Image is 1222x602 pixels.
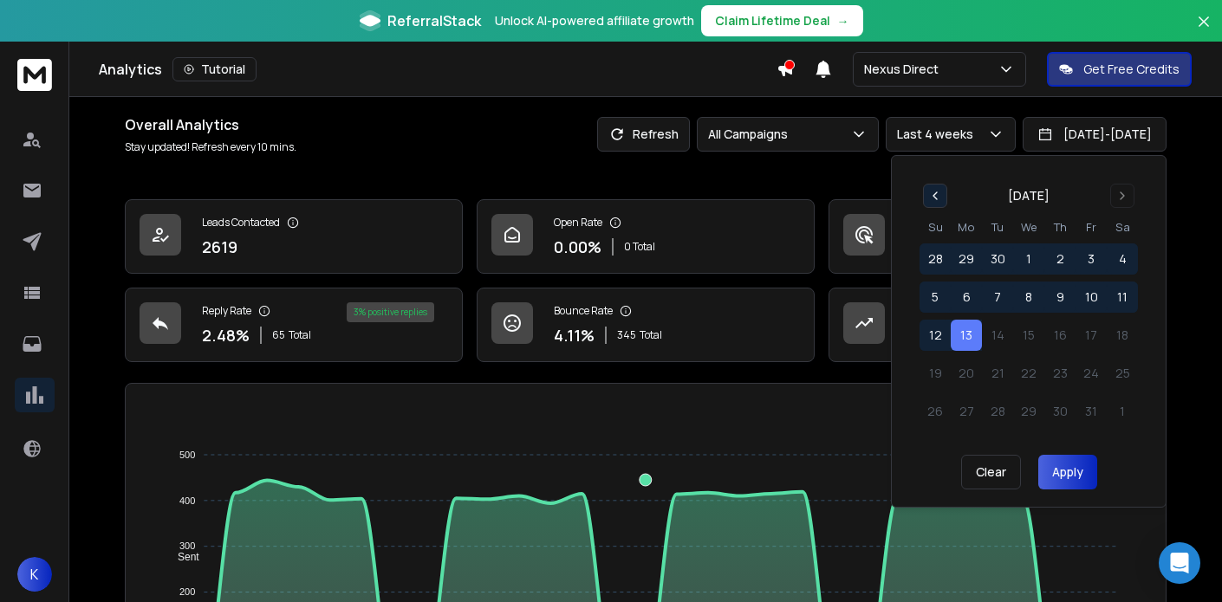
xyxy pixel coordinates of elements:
[477,288,815,362] a: Bounce Rate4.11%345Total
[554,304,613,318] p: Bounce Rate
[951,320,982,351] button: 13
[125,140,296,154] p: Stay updated! Refresh every 10 mins.
[920,218,951,236] th: Sunday
[1047,52,1192,87] button: Get Free Credits
[951,218,982,236] th: Monday
[495,12,694,29] p: Unlock AI-powered affiliate growth
[347,302,434,322] div: 3 % positive replies
[179,541,195,551] tspan: 300
[920,320,951,351] button: 12
[477,199,815,274] a: Open Rate0.00%0 Total
[708,126,795,143] p: All Campaigns
[554,323,595,347] p: 4.11 %
[829,199,1167,274] a: Click Rate0.00%0 Total
[1076,243,1107,275] button: 3
[99,57,777,81] div: Analytics
[837,12,849,29] span: →
[179,586,195,597] tspan: 200
[125,114,296,135] h1: Overall Analytics
[179,495,195,506] tspan: 400
[1008,187,1050,204] div: [DATE]
[1044,243,1076,275] button: 2
[272,328,285,342] span: 65
[961,455,1021,489] button: Clear
[202,323,250,347] p: 2.48 %
[1076,218,1107,236] th: Friday
[1193,10,1215,52] button: Close banner
[1013,282,1044,313] button: 8
[387,10,481,31] span: ReferralStack
[125,199,463,274] a: Leads Contacted2619
[920,243,951,275] button: 28
[179,450,195,460] tspan: 500
[640,328,662,342] span: Total
[897,126,980,143] p: Last 4 weeks
[597,117,690,152] button: Refresh
[172,57,257,81] button: Tutorial
[923,184,947,208] button: Go to previous month
[633,126,679,143] p: Refresh
[125,288,463,362] a: Reply Rate2.48%65Total3% positive replies
[701,5,863,36] button: Claim Lifetime Deal→
[982,282,1013,313] button: 7
[1023,117,1167,152] button: [DATE]-[DATE]
[1013,243,1044,275] button: 1
[617,328,636,342] span: 345
[554,235,601,259] p: 0.00 %
[1107,243,1138,275] button: 4
[1076,282,1107,313] button: 10
[554,216,602,230] p: Open Rate
[920,282,951,313] button: 5
[1044,282,1076,313] button: 9
[1107,282,1138,313] button: 11
[829,288,1167,362] a: Opportunities2$200
[1044,218,1076,236] th: Thursday
[1013,218,1044,236] th: Wednesday
[982,243,1013,275] button: 30
[982,218,1013,236] th: Tuesday
[624,240,655,254] p: 0 Total
[17,557,52,592] button: K
[1107,218,1138,236] th: Saturday
[864,61,946,78] p: Nexus Direct
[1110,184,1134,208] button: Go to next month
[202,235,237,259] p: 2619
[165,551,199,563] span: Sent
[289,328,311,342] span: Total
[202,216,280,230] p: Leads Contacted
[951,282,982,313] button: 6
[1159,542,1200,584] div: Open Intercom Messenger
[1083,61,1180,78] p: Get Free Credits
[1038,455,1097,489] button: Apply
[951,243,982,275] button: 29
[202,304,251,318] p: Reply Rate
